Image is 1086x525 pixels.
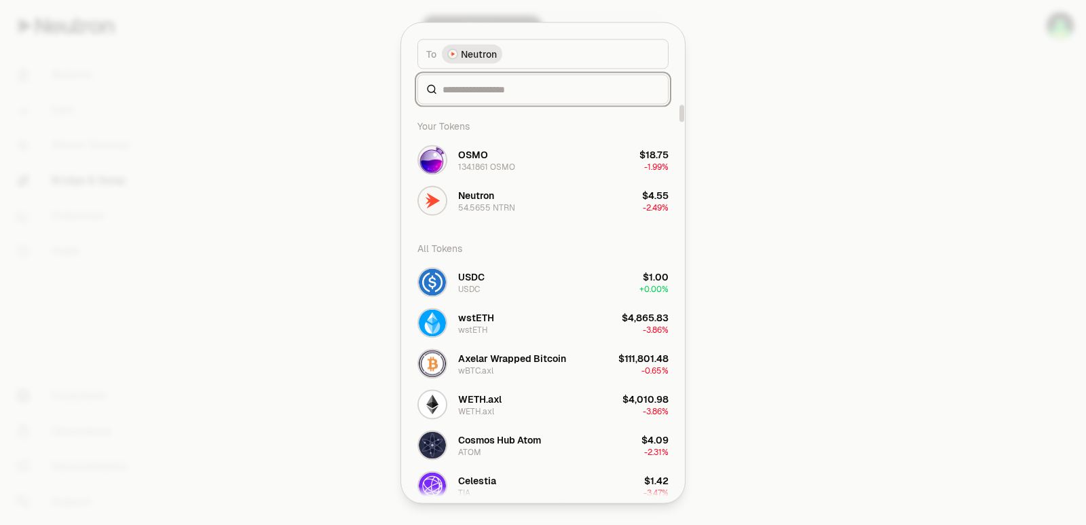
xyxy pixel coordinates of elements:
div: WETH.axl [458,392,502,405]
span: Neutron [461,47,497,60]
img: wBTC.axl Logo [419,350,446,377]
img: USDC Logo [419,268,446,295]
img: Neutron Logo [449,50,457,58]
div: wBTC.axl [458,365,493,376]
button: wstETH LogowstETHwstETH$4,865.83-3.86% [409,302,677,343]
button: TIA LogoCelestiaTIA$1.42-3.47% [409,465,677,506]
div: OSMO [458,147,488,161]
div: $18.75 [639,147,669,161]
div: $111,801.48 [618,351,669,365]
img: NTRN Logo [419,187,446,214]
span: -3.86% [643,405,669,416]
button: wBTC.axl LogoAxelar Wrapped BitcoinwBTC.axl$111,801.48-0.65% [409,343,677,384]
div: All Tokens [409,234,677,261]
span: + 0.00% [639,283,669,294]
img: WETH.axl Logo [419,391,446,418]
span: -2.31% [644,446,669,457]
img: TIA Logo [419,472,446,499]
span: -3.47% [643,487,669,498]
div: $1.00 [643,270,669,283]
span: To [426,47,436,60]
button: ATOM LogoCosmos Hub AtomATOM$4.09-2.31% [409,424,677,465]
div: Celestia [458,473,496,487]
span: -2.49% [643,202,669,213]
button: OSMO LogoOSMO134.1861 OSMO$18.75-1.99% [409,139,677,180]
div: $4.09 [641,433,669,446]
div: Axelar Wrapped Bitcoin [458,351,566,365]
div: 54.5655 NTRN [458,202,515,213]
div: WETH.axl [458,405,494,416]
img: wstETH Logo [419,309,446,336]
button: USDC LogoUSDCUSDC$1.00+0.00% [409,261,677,302]
div: $4,865.83 [622,310,669,324]
span: -3.86% [643,324,669,335]
div: USDC [458,270,485,283]
div: wstETH [458,310,494,324]
div: TIA [458,487,470,498]
span: -0.65% [641,365,669,376]
div: 134.1861 OSMO [458,161,515,172]
button: ToNeutron LogoNeutron [417,39,669,69]
div: $1.42 [644,473,669,487]
div: wstETH [458,324,488,335]
div: ATOM [458,446,481,457]
button: WETH.axl LogoWETH.axlWETH.axl$4,010.98-3.86% [409,384,677,424]
div: USDC [458,283,480,294]
img: OSMO Logo [419,146,446,173]
div: $4.55 [642,188,669,202]
img: ATOM Logo [419,431,446,458]
div: Cosmos Hub Atom [458,433,541,446]
div: Neutron [458,188,494,202]
span: -1.99% [644,161,669,172]
div: $4,010.98 [622,392,669,405]
div: Your Tokens [409,112,677,139]
button: NTRN LogoNeutron54.5655 NTRN$4.55-2.49% [409,180,677,221]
